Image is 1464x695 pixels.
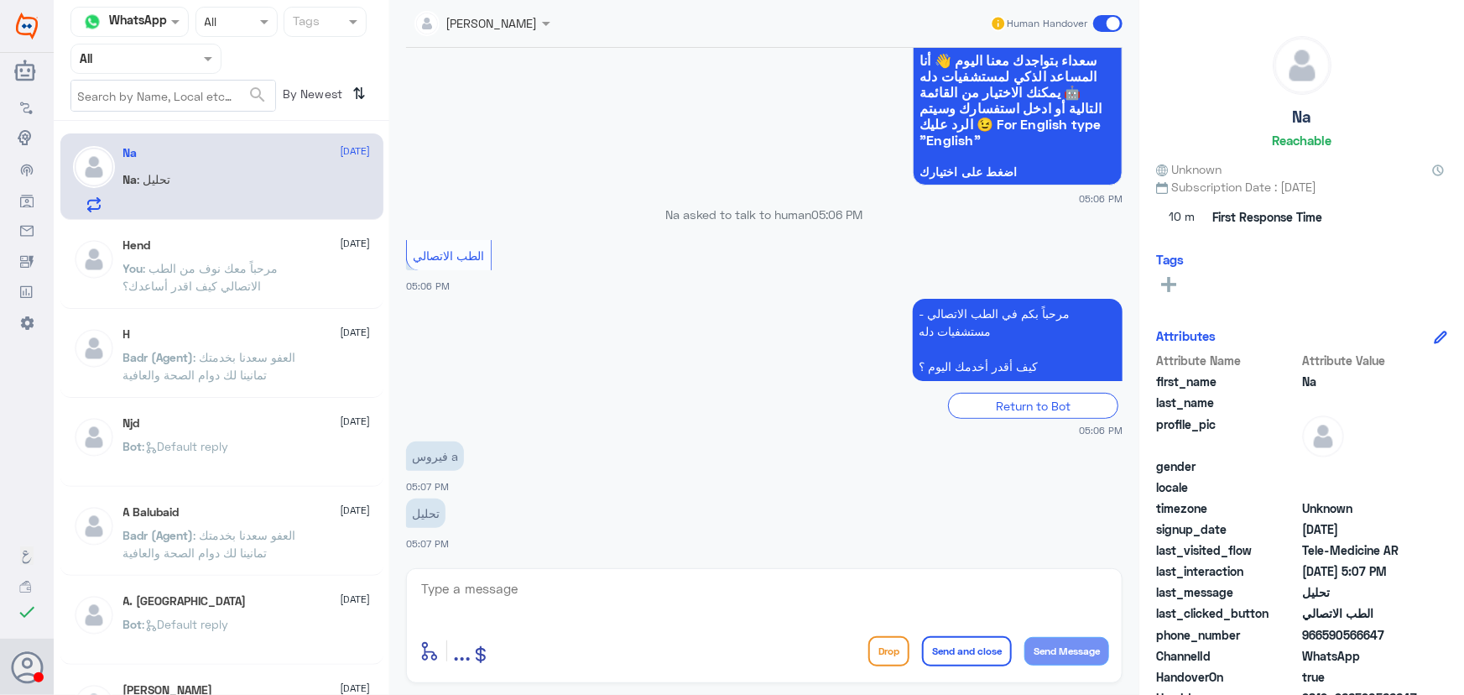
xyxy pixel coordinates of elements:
[290,12,320,34] div: Tags
[920,165,1116,179] span: اضغط على اختيارك
[73,416,115,458] img: defaultAdmin.png
[17,602,37,622] i: check
[341,503,371,518] span: [DATE]
[123,261,143,275] span: You
[1302,626,1424,644] span: 966590566647
[1156,520,1299,538] span: signup_date
[123,261,279,293] span: : مرحباً معك نوف من الطب الاتصالي كيف اقدر أساعدك؟
[80,9,105,34] img: whatsapp.png
[73,327,115,369] img: defaultAdmin.png
[1156,415,1299,454] span: profile_pic
[123,439,143,453] span: Bot
[868,636,909,666] button: Drop
[123,416,140,431] h5: Njd
[123,350,194,364] span: Badr (Agent)
[16,13,38,39] img: Widebot Logo
[123,172,138,186] span: Na
[453,635,471,666] span: ...
[143,439,229,453] span: : Default reply
[73,146,115,188] img: defaultAdmin.png
[71,81,275,111] input: Search by Name, Local etc…
[1156,647,1299,665] span: ChannelId
[1302,583,1424,601] span: تحليل
[123,528,194,542] span: Badr (Agent)
[406,499,445,528] p: 6/10/2025, 5:07 PM
[1302,415,1344,457] img: defaultAdmin.png
[1302,668,1424,686] span: true
[247,81,268,109] button: search
[1302,478,1424,496] span: null
[1156,604,1299,622] span: last_clicked_button
[913,299,1123,381] p: 6/10/2025, 5:06 PM
[123,350,296,382] span: : العفو سعدنا بخدمتك تمانينا لك دوام الصحة والعافية
[1302,499,1424,517] span: Unknown
[1156,178,1447,196] span: Subscription Date : [DATE]
[1156,562,1299,580] span: last_interaction
[406,442,464,471] p: 6/10/2025, 5:07 PM
[341,144,371,159] span: [DATE]
[1302,352,1424,369] span: Attribute Value
[1274,37,1331,94] img: defaultAdmin.png
[453,632,471,670] button: ...
[247,85,268,105] span: search
[406,538,449,549] span: 05:07 PM
[1079,191,1123,206] span: 05:06 PM
[1302,604,1424,622] span: الطب الاتصالي
[143,617,229,631] span: : Default reply
[922,636,1012,666] button: Send and close
[1302,541,1424,559] span: Tele-Medicine AR
[1302,647,1424,665] span: 2
[1156,394,1299,411] span: last_name
[406,280,450,291] span: 05:06 PM
[341,592,371,607] span: [DATE]
[1156,457,1299,475] span: gender
[1212,208,1322,226] span: First Response Time
[1292,107,1311,127] h5: Na
[1156,202,1206,233] span: 10 m
[1156,499,1299,517] span: timezone
[414,248,485,263] span: الطب الاتصالي
[11,651,43,683] button: Avatar
[123,528,296,560] span: : العفو سعدنا بخدمتك تمانينا لك دوام الصحة والعافية
[1156,668,1299,686] span: HandoverOn
[276,80,346,113] span: By Newest
[812,207,863,222] span: 05:06 PM
[353,80,367,107] i: ⇅
[138,172,171,186] span: : تحليل
[1024,637,1109,666] button: Send Message
[1079,423,1123,437] span: 05:06 PM
[341,414,371,429] span: [DATE]
[1302,457,1424,475] span: null
[406,206,1123,223] p: Na asked to talk to human
[1156,626,1299,644] span: phone_number
[1156,583,1299,601] span: last_message
[73,505,115,547] img: defaultAdmin.png
[123,594,247,609] h5: A. Turki
[1156,252,1184,267] h6: Tags
[1156,352,1299,369] span: Attribute Name
[1156,373,1299,390] span: first_name
[123,327,131,342] h5: H
[1156,328,1216,343] h6: Attributes
[123,238,151,253] h5: Hend
[1156,541,1299,559] span: last_visited_flow
[123,505,180,520] h5: A Balubaid
[341,325,371,340] span: [DATE]
[1007,16,1087,31] span: Human Handover
[1156,478,1299,496] span: locale
[123,617,143,631] span: Bot
[1302,520,1424,538] span: 2025-10-06T14:06:34.376Z
[920,52,1116,148] span: سعداء بتواجدك معنا اليوم 👋 أنا المساعد الذكي لمستشفيات دله 🤖 يمكنك الاختيار من القائمة التالية أو...
[1272,133,1331,148] h6: Reachable
[406,481,449,492] span: 05:07 PM
[73,594,115,636] img: defaultAdmin.png
[1302,373,1424,390] span: Na
[1302,562,1424,580] span: 2025-10-06T14:07:13.274Z
[123,146,138,160] h5: Na
[73,238,115,280] img: defaultAdmin.png
[948,393,1118,419] div: Return to Bot
[341,236,371,251] span: [DATE]
[1156,160,1222,178] span: Unknown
